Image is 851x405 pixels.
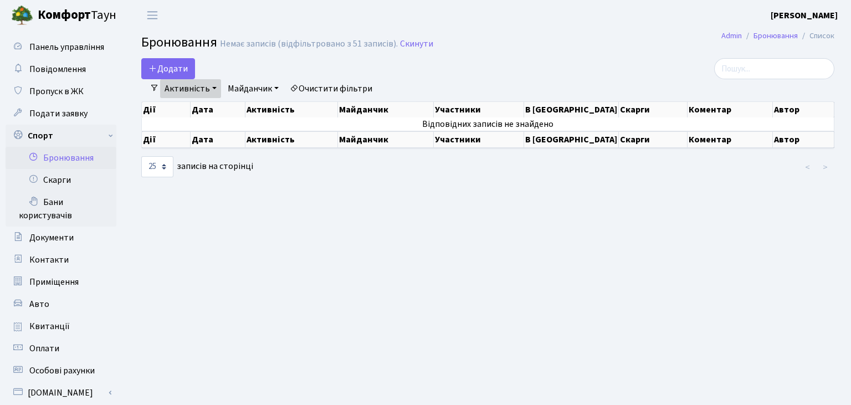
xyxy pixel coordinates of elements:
[29,254,69,266] span: Контакти
[160,79,221,98] a: Активність
[619,131,688,148] th: Скарги
[6,191,116,227] a: Бани користувачів
[434,102,524,117] th: Участники
[771,9,838,22] a: [PERSON_NAME]
[38,6,116,25] span: Таун
[223,79,283,98] a: Майданчик
[245,131,338,148] th: Активність
[6,360,116,382] a: Особові рахунки
[524,131,619,148] th: В [GEOGRAPHIC_DATA]
[38,6,91,24] b: Комфорт
[141,156,173,177] select: записів на сторінці
[220,39,398,49] div: Немає записів (відфільтровано з 51 записів).
[29,232,74,244] span: Документи
[142,102,191,117] th: Дії
[6,315,116,337] a: Квитанції
[29,342,59,355] span: Оплати
[6,293,116,315] a: Авто
[524,102,619,117] th: В [GEOGRAPHIC_DATA]
[338,131,434,148] th: Майданчик
[688,102,773,117] th: Коментар
[142,131,191,148] th: Дії
[6,80,116,102] a: Пропуск в ЖК
[773,102,834,117] th: Автор
[141,156,253,177] label: записів на сторінці
[191,131,245,148] th: Дата
[619,102,688,117] th: Скарги
[139,6,166,24] button: Переключити навігацію
[338,102,434,117] th: Майданчик
[6,147,116,169] a: Бронювання
[191,102,245,117] th: Дата
[245,102,338,117] th: Активність
[29,298,49,310] span: Авто
[6,227,116,249] a: Документи
[688,131,773,148] th: Коментар
[798,30,834,42] li: Список
[142,117,834,131] td: Відповідних записів не знайдено
[6,102,116,125] a: Подати заявку
[721,30,742,42] a: Admin
[29,107,88,120] span: Подати заявку
[434,131,524,148] th: Участники
[714,58,834,79] input: Пошук...
[141,33,217,52] span: Бронювання
[29,41,104,53] span: Панель управління
[29,320,70,332] span: Квитанції
[29,63,86,75] span: Повідомлення
[11,4,33,27] img: logo.png
[6,249,116,271] a: Контакти
[6,125,116,147] a: Спорт
[6,382,116,404] a: [DOMAIN_NAME]
[29,276,79,288] span: Приміщення
[6,169,116,191] a: Скарги
[141,58,195,79] button: Додати
[6,337,116,360] a: Оплати
[705,24,851,48] nav: breadcrumb
[285,79,377,98] a: Очистити фільтри
[753,30,798,42] a: Бронювання
[6,58,116,80] a: Повідомлення
[773,131,834,148] th: Автор
[29,85,84,98] span: Пропуск в ЖК
[29,365,95,377] span: Особові рахунки
[400,39,433,49] a: Скинути
[6,36,116,58] a: Панель управління
[6,271,116,293] a: Приміщення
